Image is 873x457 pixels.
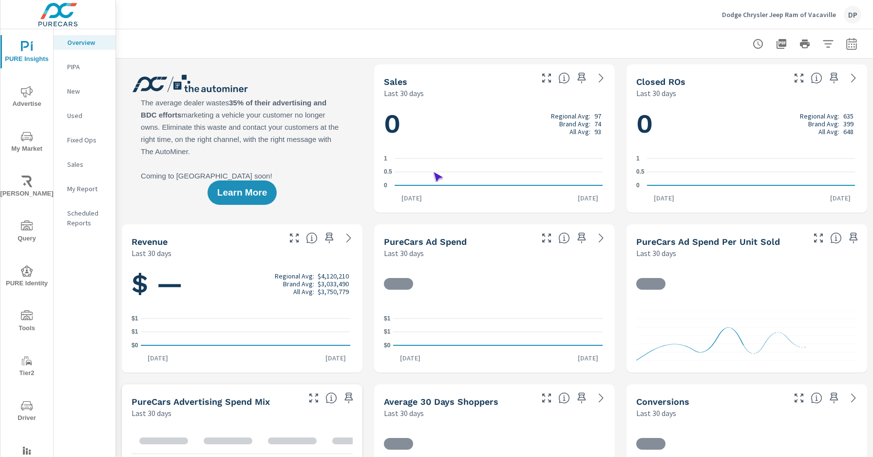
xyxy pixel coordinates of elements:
[384,169,392,176] text: 0.5
[384,237,467,247] h5: PureCars Ad Spend
[341,390,357,406] span: Save this to your personalized report
[341,230,357,246] a: See more details in report
[826,390,842,406] span: Save this to your personalized report
[791,70,807,86] button: Make Fullscreen
[830,232,842,244] span: Average cost of advertising per each vehicle sold at the dealer over the selected date range. The...
[826,70,842,86] span: Save this to your personalized report
[132,397,270,407] h5: PureCars Advertising Spend Mix
[808,120,839,128] p: Brand Avg:
[384,77,407,87] h5: Sales
[132,247,171,259] p: Last 30 days
[846,390,861,406] a: See more details in report
[800,112,839,120] p: Regional Avg:
[636,397,689,407] h5: Conversions
[3,400,50,424] span: Driver
[318,280,349,288] p: $3,033,490
[384,397,498,407] h5: Average 30 Days Shoppers
[843,112,854,120] p: 635
[283,280,314,288] p: Brand Avg:
[636,407,676,419] p: Last 30 days
[811,230,826,246] button: Make Fullscreen
[558,392,570,404] span: A rolling 30 day total of daily Shoppers on the dealership website, averaged over the selected da...
[3,310,50,334] span: Tools
[132,315,138,322] text: $1
[67,62,108,72] p: PIPA
[3,41,50,65] span: PURE Insights
[636,237,780,247] h5: PureCars Ad Spend Per Unit Sold
[571,353,605,363] p: [DATE]
[384,155,387,162] text: 1
[818,128,839,136] p: All Avg:
[3,176,50,199] span: [PERSON_NAME]
[593,70,609,86] a: See more details in report
[306,390,322,406] button: Make Fullscreen
[636,169,645,176] text: 0.5
[551,112,590,120] p: Regional Avg:
[647,193,681,203] p: [DATE]
[54,157,115,172] div: Sales
[3,131,50,155] span: My Market
[846,230,861,246] span: Save this to your personalized report
[54,60,115,74] div: PIPA
[67,86,108,96] p: New
[811,72,822,84] span: Number of Repair Orders Closed by the selected dealership group over the selected time range. [So...
[843,128,854,136] p: 648
[636,107,857,140] h1: 0
[306,232,318,244] span: Total sales revenue over the selected date range. [Source: This data is sourced from the dealer’s...
[67,135,108,145] p: Fixed Ops
[318,288,349,296] p: $3,750,779
[636,155,640,162] text: 1
[54,108,115,123] div: Used
[574,390,589,406] span: Save this to your personalized report
[322,230,337,246] span: Save this to your personalized report
[593,230,609,246] a: See more details in report
[384,407,424,419] p: Last 30 days
[3,265,50,289] span: PURE Identity
[393,353,427,363] p: [DATE]
[811,392,822,404] span: The number of dealer-specified goals completed by a visitor. [Source: This data is provided by th...
[67,111,108,120] p: Used
[559,120,590,128] p: Brand Avg:
[594,128,601,136] p: 93
[132,342,138,349] text: $0
[67,208,108,228] p: Scheduled Reports
[571,193,605,203] p: [DATE]
[384,87,424,99] p: Last 30 days
[395,193,429,203] p: [DATE]
[636,247,676,259] p: Last 30 days
[539,70,554,86] button: Make Fullscreen
[569,128,590,136] p: All Avg:
[286,230,302,246] button: Make Fullscreen
[319,353,353,363] p: [DATE]
[54,181,115,196] div: My Report
[574,70,589,86] span: Save this to your personalized report
[384,107,605,140] h1: 0
[318,272,349,280] p: $4,120,210
[384,315,391,322] text: $1
[844,6,861,23] div: DP
[3,220,50,244] span: Query
[132,267,353,300] h1: $ —
[593,390,609,406] a: See more details in report
[54,84,115,99] div: New
[539,230,554,246] button: Make Fullscreen
[54,35,115,50] div: Overview
[636,182,640,189] text: 0
[842,34,861,54] button: Select Date Range
[636,77,685,87] h5: Closed ROs
[558,72,570,84] span: Number of vehicles sold by the dealership over the selected date range. [Source: This data is sou...
[843,120,854,128] p: 399
[539,390,554,406] button: Make Fullscreen
[208,180,277,205] button: Learn More
[791,390,807,406] button: Make Fullscreen
[384,329,391,336] text: $1
[217,188,267,197] span: Learn More
[558,232,570,244] span: Total cost of media for all PureCars channels for the selected dealership group over the selected...
[722,10,836,19] p: Dodge Chrysler Jeep Ram of Vacaville
[574,230,589,246] span: Save this to your personalized report
[594,120,601,128] p: 74
[132,329,138,336] text: $1
[325,392,337,404] span: This table looks at how you compare to the amount of budget you spend per channel as opposed to y...
[275,272,314,280] p: Regional Avg:
[594,112,601,120] p: 97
